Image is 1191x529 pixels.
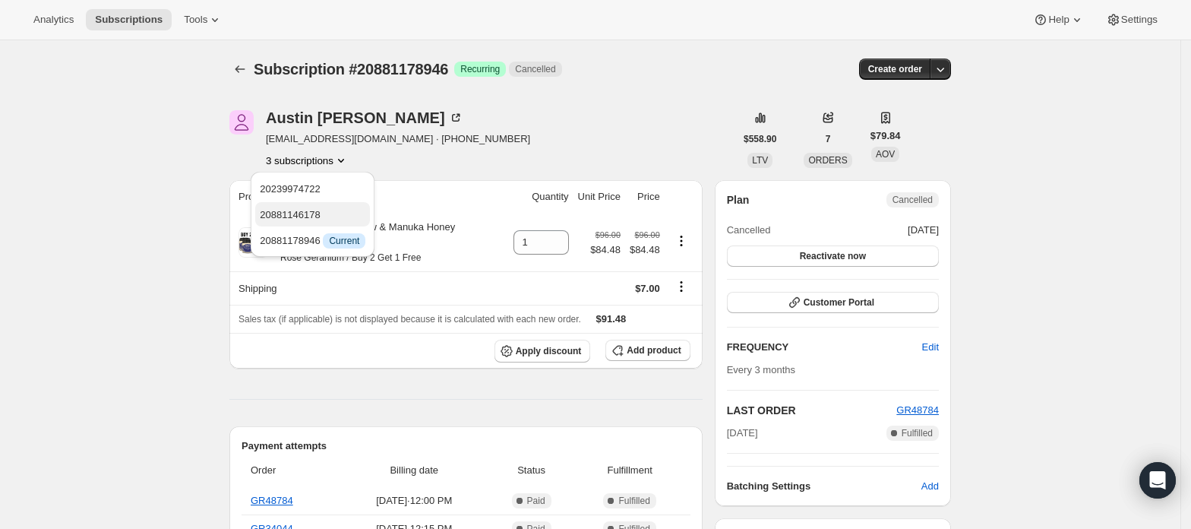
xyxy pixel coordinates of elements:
[921,479,939,494] span: Add
[727,479,921,494] h6: Batching Settings
[808,155,847,166] span: ORDERS
[24,9,83,30] button: Analytics
[239,227,269,258] img: product img
[727,403,897,418] h2: LAST ORDER
[727,364,795,375] span: Every 3 months
[590,242,621,258] span: $84.48
[229,59,251,80] button: Subscriptions
[896,404,939,416] a: GR48784
[635,230,660,239] small: $96.00
[735,128,785,150] button: $558.90
[630,242,660,258] span: $84.48
[595,230,621,239] small: $96.00
[1139,462,1176,499] div: Open Intercom Messenger
[870,128,901,144] span: $79.84
[1121,14,1158,26] span: Settings
[344,463,485,478] span: Billing date
[254,61,448,78] span: Subscription #20881178946
[509,180,573,214] th: Quantity
[859,59,931,80] button: Create order
[669,278,693,295] button: Shipping actions
[635,283,660,294] span: $7.00
[1024,9,1093,30] button: Help
[184,14,207,26] span: Tools
[95,14,163,26] span: Subscriptions
[913,335,948,360] button: Edit
[242,439,690,454] h2: Payment attempts
[618,495,649,507] span: Fulfilled
[86,9,172,30] button: Subscriptions
[744,133,776,145] span: $558.90
[627,344,681,356] span: Add product
[752,155,768,166] span: LTV
[255,176,370,201] button: 20239974722
[229,271,509,305] th: Shipping
[922,340,939,355] span: Edit
[902,427,933,439] span: Fulfilled
[579,463,681,478] span: Fulfillment
[255,202,370,226] button: 20881146178
[908,223,939,238] span: [DATE]
[266,110,463,125] div: Austin [PERSON_NAME]
[515,63,555,75] span: Cancelled
[826,133,831,145] span: 7
[494,340,591,363] button: Apply discount
[596,313,627,325] span: $91.48
[1048,14,1069,26] span: Help
[516,345,582,357] span: Apply discount
[344,493,485,508] span: [DATE] · 12:00 PM
[892,194,933,206] span: Cancelled
[494,463,570,478] span: Status
[260,235,365,246] span: 20881178946
[876,149,895,160] span: AOV
[229,110,254,135] span: Austin Davis
[727,223,771,238] span: Cancelled
[804,296,874,309] span: Customer Portal
[1097,9,1167,30] button: Settings
[255,228,370,252] button: 20881178946 InfoCurrent
[239,314,581,325] span: Sales tax (if applicable) is not displayed because it is calculated with each new order.
[229,180,509,214] th: Product
[266,131,530,147] span: [EMAIL_ADDRESS][DOMAIN_NAME] · [PHONE_NUMBER]
[329,235,359,247] span: Current
[727,340,922,355] h2: FREQUENCY
[625,180,665,214] th: Price
[242,454,340,487] th: Order
[527,495,545,507] span: Paid
[896,403,939,418] button: GR48784
[573,180,625,214] th: Unit Price
[460,63,500,75] span: Recurring
[817,128,840,150] button: 7
[33,14,74,26] span: Analytics
[669,233,693,249] button: Product actions
[260,209,321,220] span: 20881146178
[868,63,922,75] span: Create order
[727,426,758,441] span: [DATE]
[912,474,948,499] button: Add
[266,153,349,168] button: Product actions
[727,245,939,267] button: Reactivate now
[175,9,232,30] button: Tools
[260,183,321,195] span: 20239974722
[727,192,750,207] h2: Plan
[727,292,939,313] button: Customer Portal
[605,340,690,361] button: Add product
[800,250,866,262] span: Reactivate now
[269,220,504,265] div: Whipped Bison Tallow & Manuka Honey Moisturizing Balm
[251,495,293,506] a: GR48784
